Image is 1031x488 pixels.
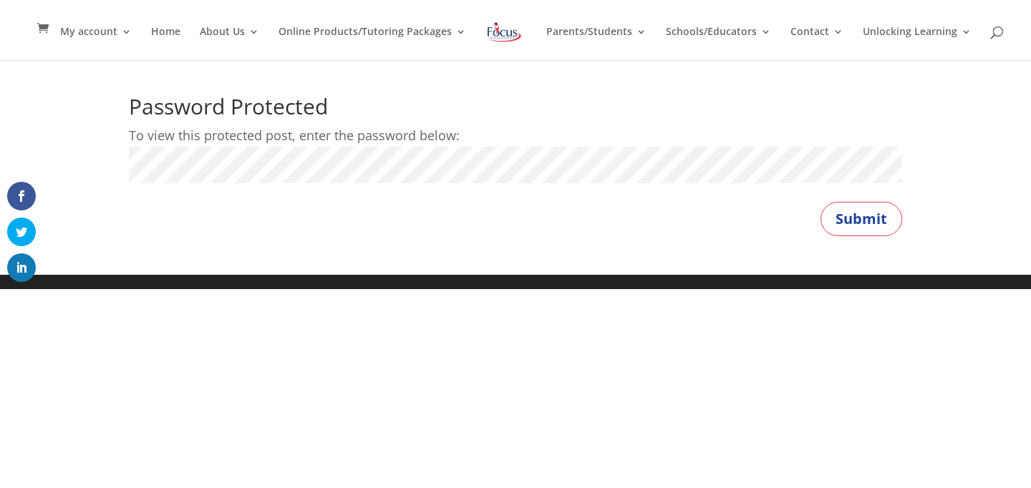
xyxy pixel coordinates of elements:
[666,26,771,60] a: Schools/Educators
[151,26,180,60] a: Home
[485,19,523,45] img: Focus on Learning
[129,125,902,147] p: To view this protected post, enter the password below:
[279,26,466,60] a: Online Products/Tutoring Packages
[821,202,902,236] button: Submit
[60,26,132,60] a: My account
[790,26,843,60] a: Contact
[129,96,902,125] h1: Password Protected
[546,26,647,60] a: Parents/Students
[200,26,259,60] a: About Us
[863,26,972,60] a: Unlocking Learning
